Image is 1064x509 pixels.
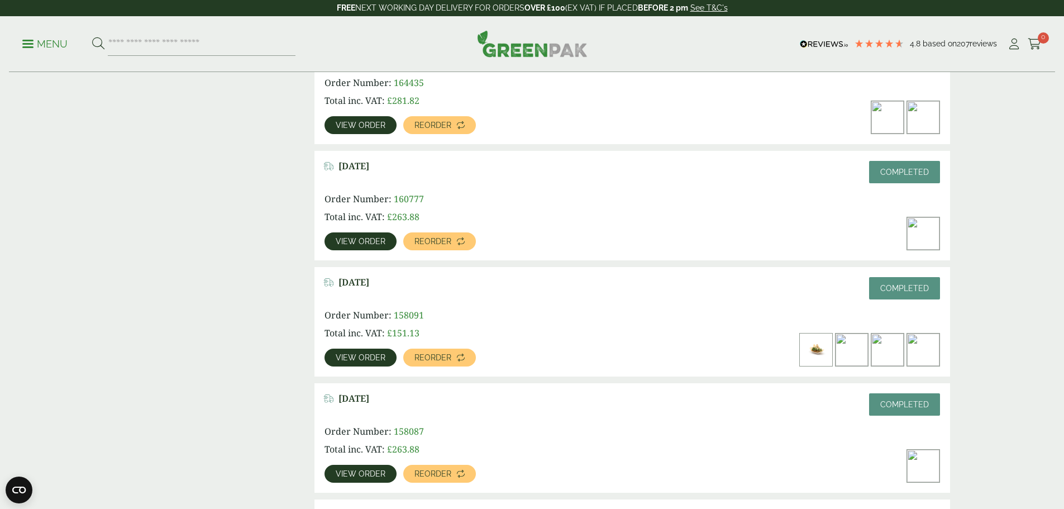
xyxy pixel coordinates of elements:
i: Cart [1028,39,1042,50]
a: Reorder [403,465,476,483]
bdi: 281.82 [387,94,419,107]
span: Completed [880,400,929,409]
a: Reorder [403,116,476,134]
span: Total inc. VAT: [325,94,385,107]
bdi: 263.88 [387,211,419,223]
span: Based on [923,39,957,48]
span: Completed [880,284,929,293]
button: Open CMP widget [6,477,32,503]
img: IMG_5941-Large-300x200.jpg [907,450,939,482]
img: REVIEWS.io [800,40,848,48]
a: View order [325,349,397,367]
span: 158091 [394,309,424,321]
span: View order [336,237,385,245]
span: [DATE] [338,277,369,288]
span: [DATE] [338,161,369,172]
a: 0 [1028,36,1042,53]
img: IMG_5941-Large-300x200.jpg [871,101,904,134]
span: £ [387,211,392,223]
span: Reorder [414,354,451,361]
span: 160777 [394,193,424,205]
span: Completed [880,168,929,177]
span: Total inc. VAT: [325,327,385,339]
span: 4.8 [910,39,923,48]
a: Menu [22,37,68,49]
span: Reorder [414,121,451,129]
strong: OVER £100 [524,3,565,12]
span: View order [336,121,385,129]
p: Menu [22,37,68,51]
span: Order Number: [325,77,392,89]
span: 207 [957,39,970,48]
span: Reorder [414,470,451,478]
a: See T&C's [690,3,728,12]
span: [DATE] [338,393,369,404]
span: View order [336,470,385,478]
a: View order [325,116,397,134]
img: GreenPak Supplies [477,30,588,57]
img: IMG_5941-Large-300x200.jpg [907,217,939,250]
img: dsc_0111a_1_3-300x449.jpg [907,101,939,134]
span: £ [387,327,392,339]
span: Total inc. VAT: [325,211,385,223]
a: View order [325,232,397,250]
span: 158087 [394,425,424,437]
span: reviews [970,39,997,48]
img: dsc_0114a_2-300x449.jpg [836,334,868,366]
span: Order Number: [325,309,392,321]
span: Reorder [414,237,451,245]
img: dsc_6875a-300x200.jpg [907,334,939,366]
span: Order Number: [325,193,392,205]
span: £ [387,443,392,455]
span: 164435 [394,77,424,89]
span: View order [336,354,385,361]
span: Total inc. VAT: [325,443,385,455]
i: My Account [1007,39,1021,50]
img: Small-Wooden-Boat-120mm-with-food-contents-V2-2920004AB-300x200.jpg [800,334,832,366]
span: 0 [1038,32,1049,44]
div: 4.79 Stars [854,39,904,49]
a: View order [325,465,397,483]
span: £ [387,94,392,107]
bdi: 263.88 [387,443,419,455]
bdi: 151.13 [387,327,419,339]
a: Reorder [403,232,476,250]
a: Reorder [403,349,476,367]
strong: BEFORE 2 pm [638,3,688,12]
strong: FREE [337,3,355,12]
img: download-1-300x200.jpg [871,334,904,366]
span: Order Number: [325,425,392,437]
